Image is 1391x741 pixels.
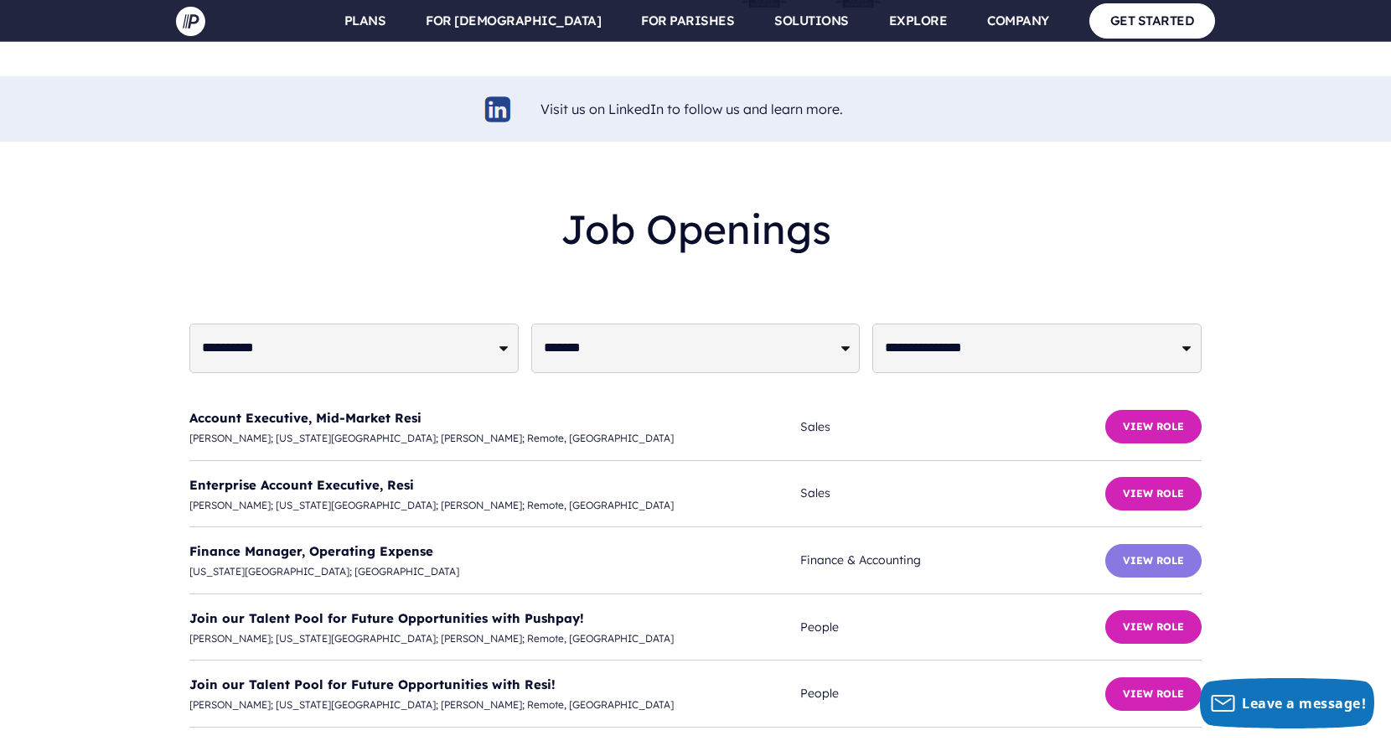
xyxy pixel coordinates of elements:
button: View Role [1105,410,1202,443]
a: Join our Talent Pool for Future Opportunities with Pushpay! [189,610,584,626]
a: Enterprise Account Executive, Resi [189,477,414,493]
span: [PERSON_NAME]; [US_STATE][GEOGRAPHIC_DATA]; [PERSON_NAME]; Remote, [GEOGRAPHIC_DATA] [189,429,800,448]
span: Sales [800,417,1105,438]
button: View Role [1105,610,1202,644]
img: linkedin-logo [483,94,514,125]
span: [PERSON_NAME]; [US_STATE][GEOGRAPHIC_DATA]; [PERSON_NAME]; Remote, [GEOGRAPHIC_DATA] [189,696,800,714]
h2: Job Openings [189,192,1202,267]
span: Sales [800,483,1105,504]
a: Account Executive, Mid-Market Resi [189,410,421,426]
a: GET STARTED [1089,3,1216,38]
span: Leave a message! [1242,694,1366,712]
span: People [800,683,1105,704]
a: Join our Talent Pool for Future Opportunities with Resi! [189,676,556,692]
button: View Role [1105,677,1202,711]
button: View Role [1105,477,1202,510]
button: View Role [1105,544,1202,578]
button: Leave a message! [1200,678,1374,728]
a: Visit us on LinkedIn to follow us and learn more. [540,101,843,117]
span: Finance & Accounting [800,550,1105,571]
span: [PERSON_NAME]; [US_STATE][GEOGRAPHIC_DATA]; [PERSON_NAME]; Remote, [GEOGRAPHIC_DATA] [189,496,800,515]
span: [PERSON_NAME]; [US_STATE][GEOGRAPHIC_DATA]; [PERSON_NAME]; Remote, [GEOGRAPHIC_DATA] [189,630,800,648]
a: Finance Manager, Operating Expense [189,543,433,559]
span: People [800,617,1105,638]
span: [US_STATE][GEOGRAPHIC_DATA]; [GEOGRAPHIC_DATA] [189,562,800,581]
